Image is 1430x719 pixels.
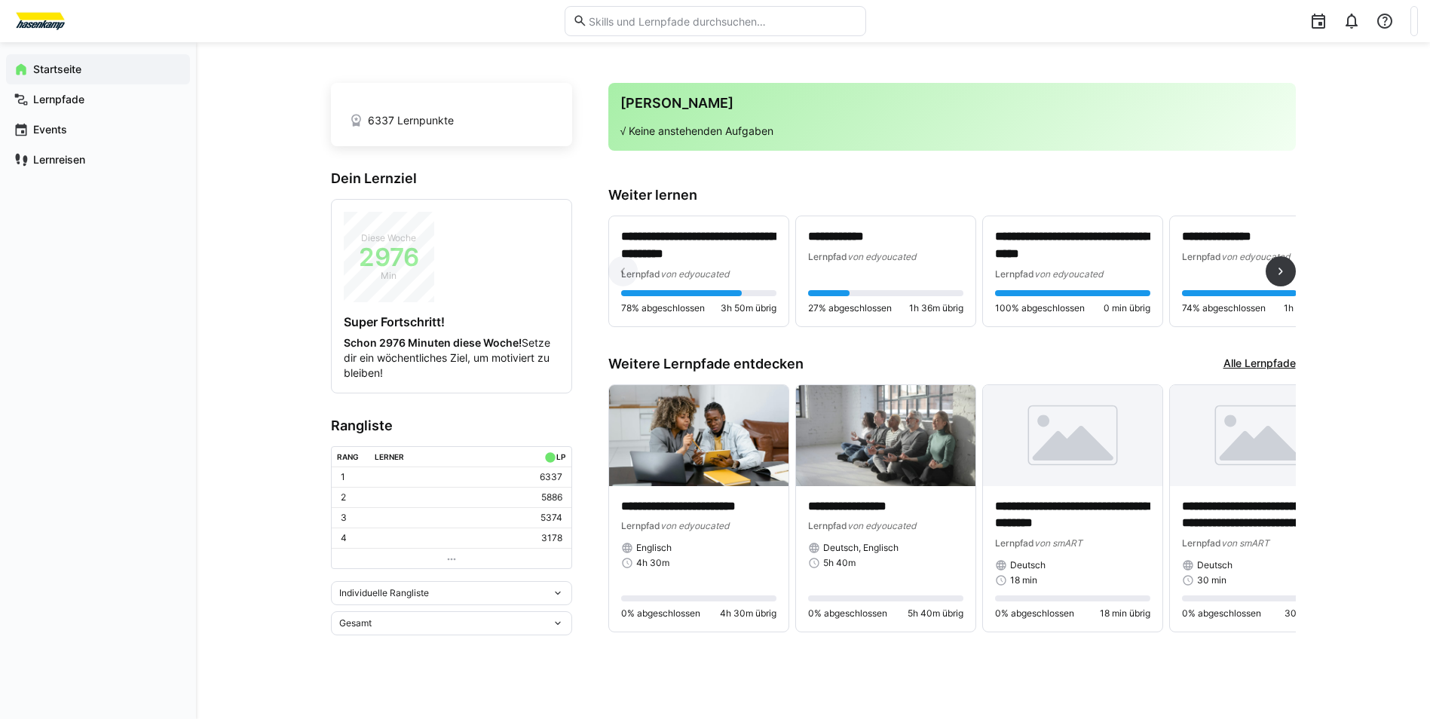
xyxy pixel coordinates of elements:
span: 1h 36m übrig [909,302,963,314]
span: von edyoucated [1034,268,1103,280]
span: 1h 29m übrig [1284,302,1337,314]
span: Lernpfad [808,251,847,262]
span: von smART [1221,537,1269,549]
h3: Weitere Lernpfade entdecken [608,356,804,372]
span: 5h 40m übrig [908,607,963,620]
img: image [796,385,975,486]
span: 18 min übrig [1100,607,1150,620]
p: √ Keine anstehenden Aufgaben [620,124,1284,139]
input: Skills und Lernpfade durchsuchen… [587,14,857,28]
strong: Schon 2976 Minuten diese Woche! [344,336,522,349]
span: Lernpfad [621,268,660,280]
span: 78% abgeschlossen [621,302,705,314]
p: 4 [341,532,347,544]
div: Rang [337,452,359,461]
span: 0 min übrig [1104,302,1150,314]
h4: Super Fortschritt! [344,314,559,329]
p: 5886 [541,491,562,503]
span: von smART [1034,537,1082,549]
div: LP [556,452,565,461]
span: 30 min übrig [1285,607,1337,620]
span: Englisch [636,542,672,554]
img: image [983,385,1162,486]
span: 18 min [1010,574,1037,586]
span: 100% abgeschlossen [995,302,1085,314]
span: von edyoucated [847,251,916,262]
span: von edyoucated [660,520,729,531]
span: Lernpfad [995,537,1034,549]
span: 5h 40m [823,557,856,569]
p: 3178 [541,532,562,544]
span: 0% abgeschlossen [995,607,1074,620]
p: 6337 [540,471,562,483]
img: image [1170,385,1349,486]
div: Lerner [375,452,404,461]
span: Deutsch, Englisch [823,542,899,554]
p: 2 [341,491,346,503]
h3: Dein Lernziel [331,170,572,187]
span: Deutsch [1197,559,1232,571]
span: von edyoucated [847,520,916,531]
span: Lernpfad [621,520,660,531]
span: Gesamt [339,617,372,629]
span: Lernpfad [995,268,1034,280]
span: Deutsch [1010,559,1046,571]
span: 4h 30m [636,557,669,569]
span: 0% abgeschlossen [1182,607,1261,620]
span: 74% abgeschlossen [1182,302,1266,314]
a: Alle Lernpfade [1223,356,1296,372]
span: 27% abgeschlossen [808,302,892,314]
img: image [609,385,788,486]
span: 30 min [1197,574,1226,586]
span: Lernpfad [808,520,847,531]
span: 4h 30m übrig [720,607,776,620]
span: Lernpfad [1182,537,1221,549]
span: 0% abgeschlossen [808,607,887,620]
p: 5374 [540,512,562,524]
span: Individuelle Rangliste [339,587,429,599]
p: Setze dir ein wöchentliches Ziel, um motiviert zu bleiben! [344,335,559,381]
span: 0% abgeschlossen [621,607,700,620]
p: 1 [341,471,345,483]
h3: Rangliste [331,418,572,434]
span: Lernpfad [1182,251,1221,262]
h3: Weiter lernen [608,187,1296,203]
span: von edyoucated [660,268,729,280]
span: von edyoucated [1221,251,1290,262]
span: 6337 Lernpunkte [368,113,454,128]
h3: [PERSON_NAME] [620,95,1284,112]
span: 3h 50m übrig [721,302,776,314]
p: 3 [341,512,347,524]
